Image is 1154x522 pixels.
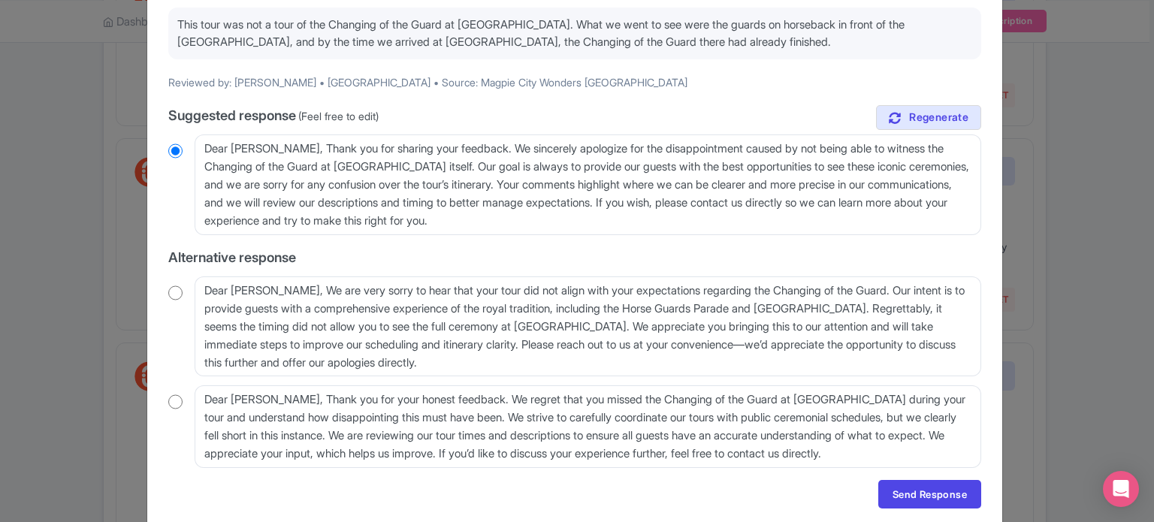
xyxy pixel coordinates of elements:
[876,105,981,130] a: Regenerate
[168,74,981,90] p: Reviewed by: [PERSON_NAME] • [GEOGRAPHIC_DATA] • Source: Magpie City Wonders [GEOGRAPHIC_DATA]
[1103,471,1139,507] div: Open Intercom Messenger
[298,110,379,122] span: (Feel free to edit)
[195,134,981,235] textarea: Dear [PERSON_NAME], Thank you for sharing your feedback. We sincerely apologize for the disappoin...
[878,480,981,508] a: Send Response
[195,385,981,468] textarea: Dear [PERSON_NAME], Thank you for your honest feedback. We regret that you missed the Changing of...
[177,17,972,50] p: This tour was not a tour of the Changing of the Guard at [GEOGRAPHIC_DATA]. What we went to see w...
[168,107,296,123] span: Suggested response
[195,276,981,377] textarea: Dear [PERSON_NAME], We are very sorry to hear that your tour did not align with your expectations...
[168,249,296,265] span: Alternative response
[909,110,968,125] span: Regenerate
